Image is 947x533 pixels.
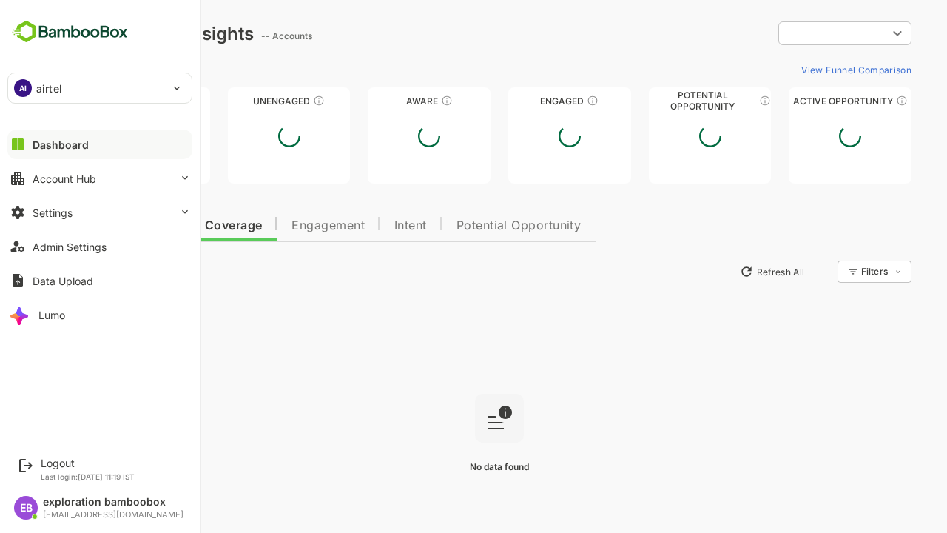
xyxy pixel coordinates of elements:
[7,266,192,295] button: Data Upload
[209,30,265,41] ag: -- Accounts
[405,220,530,232] span: Potential Opportunity
[7,300,192,329] button: Lumo
[36,95,158,107] div: Unreached
[261,95,273,107] div: These accounts have not shown enough engagement and need nurturing
[456,95,579,107] div: Engaged
[36,81,62,96] p: airtel
[43,510,183,520] div: [EMAIL_ADDRESS][DOMAIN_NAME]
[33,138,89,151] div: Dashboard
[14,496,38,520] div: EB
[535,95,547,107] div: These accounts are warm, further nurturing would qualify them to MQAs
[50,220,210,232] span: Data Quality and Coverage
[808,258,860,285] div: Filters
[844,95,856,107] div: These accounts have open opportunities which might be at any of the Sales Stages
[36,258,144,285] button: New Insights
[33,275,93,287] div: Data Upload
[727,20,860,47] div: ​
[7,18,132,46] img: BambooboxFullLogoMark.5f36c76dfaba33ec1ec1367b70bb1252.svg
[36,23,202,44] div: Dashboard Insights
[8,73,192,103] div: AIairtel
[7,164,192,193] button: Account Hub
[14,79,32,97] div: AI
[7,232,192,261] button: Admin Settings
[176,95,299,107] div: Unengaged
[7,198,192,227] button: Settings
[38,309,65,321] div: Lumo
[240,220,313,232] span: Engagement
[809,266,836,277] div: Filters
[389,95,401,107] div: These accounts have just entered the buying cycle and need further nurturing
[41,457,135,469] div: Logout
[418,461,477,472] span: No data found
[43,496,183,509] div: exploration bamboobox
[681,260,759,284] button: Refresh All
[707,95,719,107] div: These accounts are MQAs and can be passed on to Inside Sales
[343,220,375,232] span: Intent
[41,472,135,481] p: Last login: [DATE] 11:19 IST
[7,130,192,159] button: Dashboard
[33,207,73,219] div: Settings
[33,241,107,253] div: Admin Settings
[597,95,720,107] div: Potential Opportunity
[121,95,132,107] div: These accounts have not been engaged with for a defined time period
[737,95,860,107] div: Active Opportunity
[316,95,439,107] div: Aware
[33,172,96,185] div: Account Hub
[744,58,860,81] button: View Funnel Comparison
